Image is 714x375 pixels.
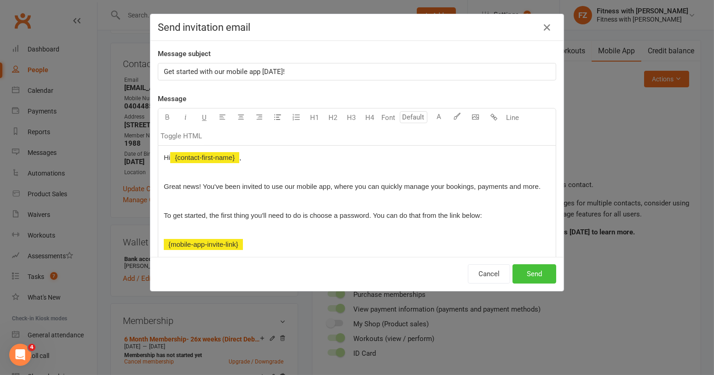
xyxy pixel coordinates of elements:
[342,108,361,127] button: H3
[361,108,379,127] button: H4
[239,153,241,161] span: ,
[468,264,510,284] button: Cancel
[324,108,342,127] button: H2
[202,114,207,122] span: U
[379,108,397,127] button: Font
[158,127,204,145] button: Toggle HTML
[400,111,427,123] input: Default
[164,153,170,161] span: Hi
[503,108,522,127] button: Line
[430,108,448,127] button: A
[28,344,35,351] span: 4
[158,22,556,33] h4: Send invitation email
[164,68,285,76] span: Get started with our mobile app [DATE]!
[9,344,31,366] iframe: Intercom live chat
[164,182,541,190] span: Great news! You've been invited to use our mobile app, where you can quickly manage your bookings...
[512,264,556,284] button: Send
[540,20,554,35] button: Close
[158,93,186,104] label: Message
[158,48,211,59] label: Message subject
[305,108,324,127] button: H1
[195,108,213,127] button: U
[164,211,482,219] span: To get started, the first thing you'll need to do is choose a password. You can do that from the ...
